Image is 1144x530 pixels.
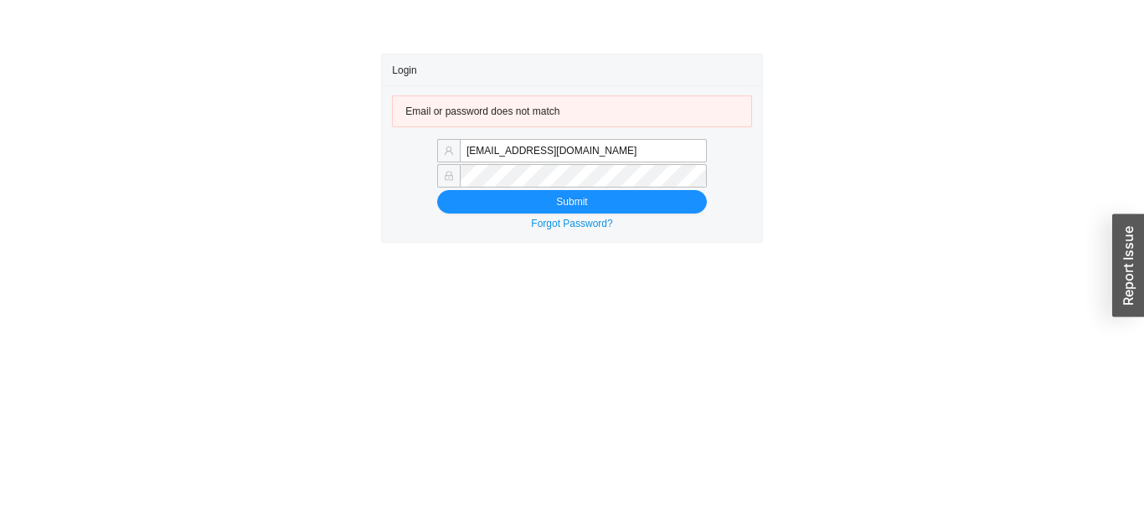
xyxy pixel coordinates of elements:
span: Submit [556,193,587,210]
span: user [444,146,454,156]
div: Login [392,54,751,85]
div: Email or password does not match [405,103,738,120]
a: Forgot Password? [531,218,612,229]
span: lock [444,171,454,181]
input: Email [460,139,707,162]
button: Submit [437,190,707,214]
